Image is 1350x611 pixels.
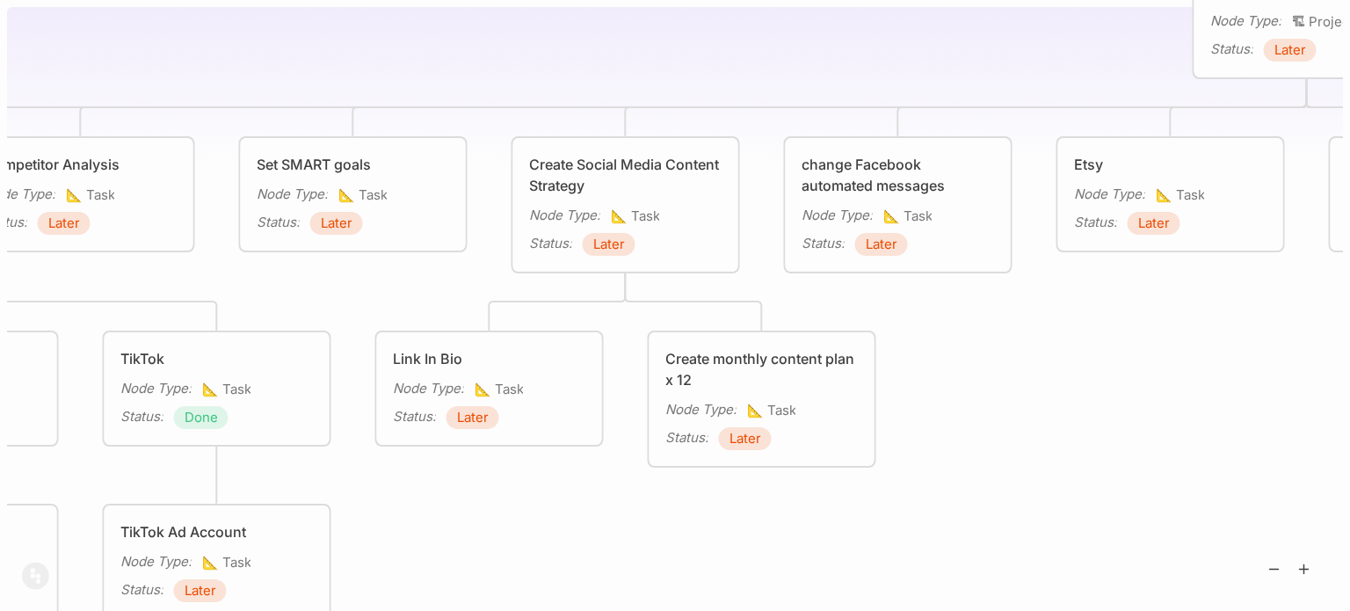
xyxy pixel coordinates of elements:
[529,205,600,226] div: Node Type :
[1274,40,1306,61] span: Later
[66,186,86,203] i: 📐
[202,381,222,397] i: 📐
[1210,11,1281,32] div: Node Type :
[866,234,897,255] span: Later
[475,379,524,400] span: Task
[747,402,767,418] i: 📐
[647,330,877,469] div: Create monthly content plan x 12Node Type:📐TaskStatus:Later
[120,348,314,369] div: TikTok
[783,135,1013,274] div: change Facebook automated messagesNode Type:📐TaskStatus:Later
[257,212,300,233] div: Status :
[665,399,737,420] div: Node Type :
[338,185,388,206] span: Task
[393,406,436,427] div: Status :
[120,406,163,427] div: Status :
[802,233,845,254] div: Status :
[475,381,495,397] i: 📐
[802,205,873,226] div: Node Type :
[393,378,464,399] div: Node Type :
[338,186,359,203] i: 📐
[393,348,586,369] div: Link In Bio
[1156,186,1176,203] i: 📐
[729,428,761,449] span: Later
[185,407,218,428] span: Done
[529,233,572,254] div: Status :
[202,552,251,573] span: Task
[1056,135,1286,253] div: EtsyNode Type:📐TaskStatus:Later
[747,400,796,421] span: Task
[611,206,660,227] span: Task
[802,154,995,196] div: change Facebook automated messages
[257,154,450,175] div: Set SMART goals
[238,135,468,253] div: Set SMART goalsNode Type:📐TaskStatus:Later
[883,207,904,224] i: 📐
[374,330,605,447] div: Link In BioNode Type:📐TaskStatus:Later
[66,185,115,206] span: Task
[257,184,328,205] div: Node Type :
[883,206,933,227] span: Task
[457,407,489,428] span: Later
[120,521,314,542] div: TikTok Ad Account
[102,330,332,447] div: TikTokNode Type:📐TaskStatus:Done
[202,379,251,400] span: Task
[21,562,49,590] img: svg%3e
[1210,39,1253,60] div: Status :
[48,213,80,234] span: Later
[185,580,216,601] span: Later
[1074,212,1117,233] div: Status :
[1074,184,1145,205] div: Node Type :
[611,207,631,224] i: 📐
[120,378,192,399] div: Node Type :
[1292,13,1309,30] i: 🏗
[529,154,722,196] div: Create Social Media Content Strategy
[120,551,192,572] div: Node Type :
[665,348,859,390] div: Create monthly content plan x 12
[1138,213,1170,234] span: Later
[593,234,625,255] span: Later
[1074,154,1267,175] div: Etsy
[1156,185,1205,206] span: Task
[120,579,163,600] div: Status :
[202,554,222,571] i: 📐
[511,135,741,274] div: Create Social Media Content StrategyNode Type:📐TaskStatus:Later
[665,427,708,448] div: Status :
[321,213,352,234] span: Later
